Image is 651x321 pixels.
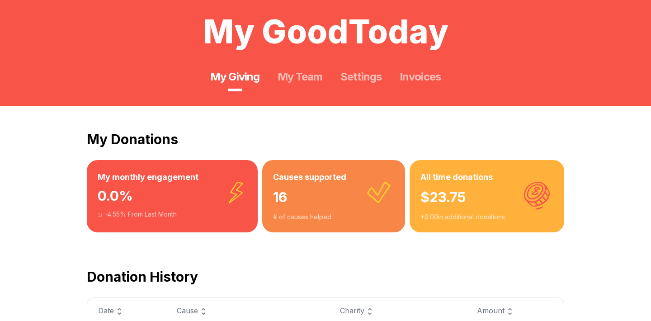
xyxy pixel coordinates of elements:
[87,269,564,285] h2: Donation History
[87,131,564,147] h2: My Donations
[278,70,322,84] a: My Team
[98,210,247,219] div: -4.55 % From Last Month
[98,171,247,184] h3: My monthly engagement
[477,305,553,317] div: Amount
[340,70,382,84] a: Settings
[273,184,395,212] div: 16
[420,184,553,212] div: $ 23.75
[420,212,553,222] div: + 0.00 in additional donations
[210,70,259,84] a: My Giving
[177,305,318,317] div: Cause
[98,305,155,317] div: Date
[340,305,455,317] div: Charity
[420,171,553,184] h3: All time donations
[98,184,247,210] div: 0.0 %
[273,171,395,184] h3: Causes supported
[400,70,440,84] a: Invoices
[273,212,395,222] div: # of causes helped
